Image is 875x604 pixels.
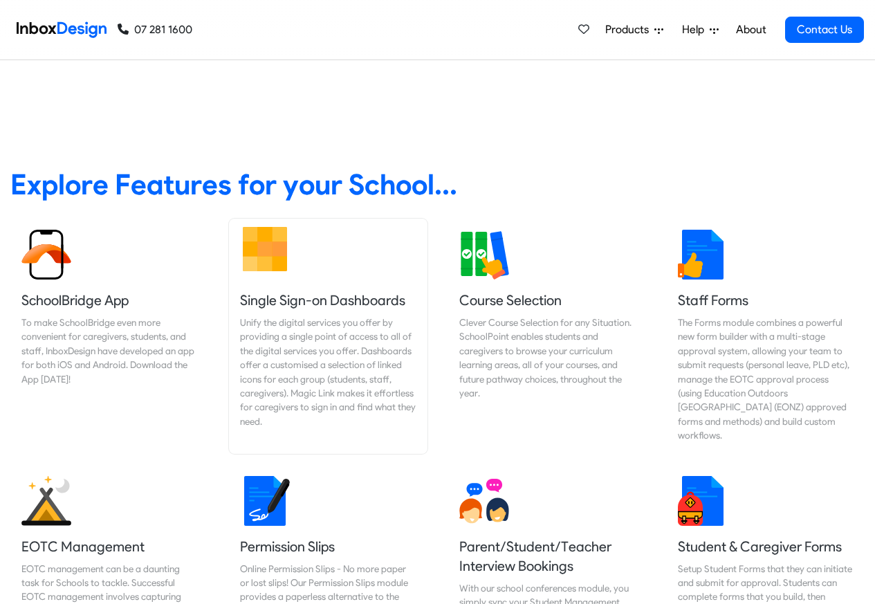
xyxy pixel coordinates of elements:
[10,219,208,454] a: SchoolBridge App To make SchoolBridge even more convenient for caregivers, students, and staff, I...
[21,476,71,526] img: 2022_01_25_icon_eonz.svg
[459,230,509,280] img: 2022_01_13_icon_course_selection.svg
[240,224,290,274] img: 2022_01_13_icon_grid.svg
[678,537,854,556] h5: Student & Caregiver Forms
[448,219,646,454] a: Course Selection Clever Course Selection for any Situation. SchoolPoint enables students and care...
[678,291,854,310] h5: Staff Forms
[676,16,724,44] a: Help
[459,291,635,310] h5: Course Selection
[600,16,669,44] a: Products
[10,167,865,202] heading: Explore Features for your School...
[240,537,416,556] h5: Permission Slips
[118,21,192,38] a: 07 281 1600
[459,476,509,526] img: 2022_01_13_icon_conversation.svg
[678,476,728,526] img: 2022_01_13_icon_student_form.svg
[21,537,197,556] h5: EOTC Management
[240,476,290,526] img: 2022_01_18_icon_signature.svg
[605,21,654,38] span: Products
[459,537,635,576] h5: Parent/Student/Teacher Interview Bookings
[785,17,864,43] a: Contact Us
[229,219,427,454] a: Single Sign-on Dashboards Unify the digital services you offer by providing a single point of acc...
[459,315,635,400] div: Clever Course Selection for any Situation. SchoolPoint enables students and caregivers to browse ...
[667,219,865,454] a: Staff Forms The Forms module combines a powerful new form builder with a multi-stage approval sys...
[240,291,416,310] h5: Single Sign-on Dashboards
[240,315,416,428] div: Unify the digital services you offer by providing a single point of access to all of the digital ...
[21,315,197,386] div: To make SchoolBridge even more convenient for caregivers, students, and staff, InboxDesign have d...
[732,16,770,44] a: About
[678,315,854,443] div: The Forms module combines a powerful new form builder with a multi-stage approval system, allowin...
[682,21,710,38] span: Help
[21,291,197,310] h5: SchoolBridge App
[21,230,71,280] img: 2022_01_13_icon_sb_app.svg
[678,230,728,280] img: 2022_01_13_icon_thumbsup.svg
